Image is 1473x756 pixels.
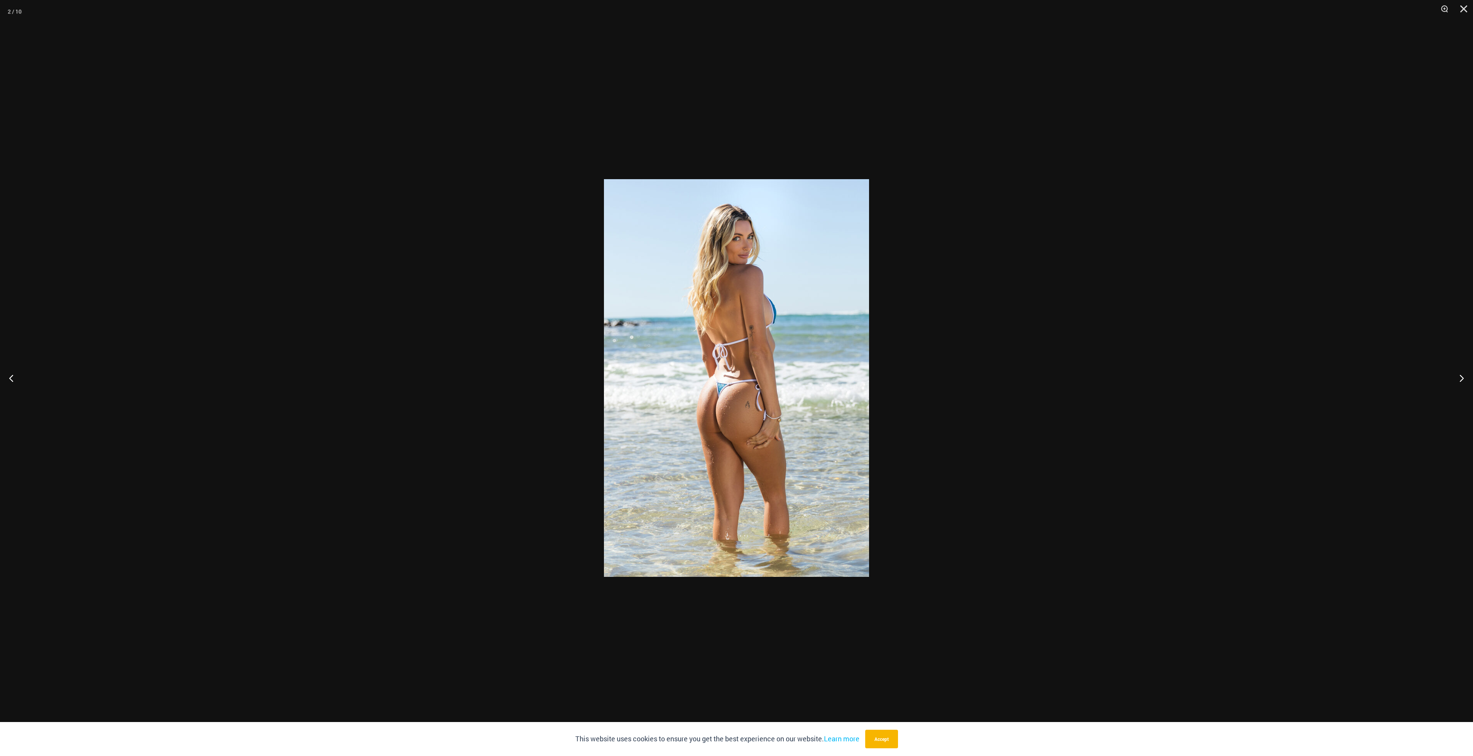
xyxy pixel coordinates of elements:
[575,733,859,745] p: This website uses cookies to ensure you get the best experience on our website.
[604,179,869,577] img: Waves Breaking Ocean 312 Top 456 Bottom 04
[824,734,859,743] a: Learn more
[8,6,22,17] div: 2 / 10
[865,730,898,748] button: Accept
[1444,359,1473,397] button: Next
